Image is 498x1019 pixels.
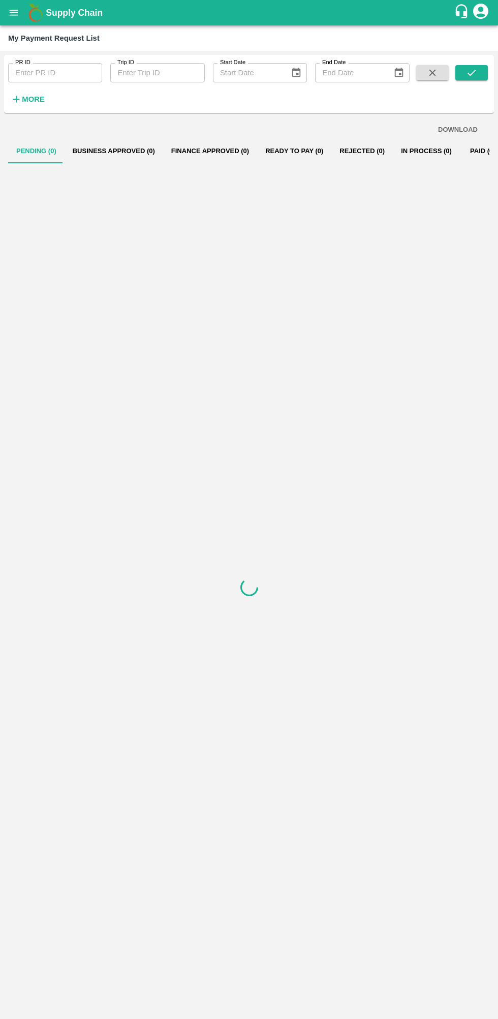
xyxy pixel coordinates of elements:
[15,59,30,67] label: PR ID
[65,139,163,163] button: Business Approved (0)
[257,139,331,163] button: Ready To Pay (0)
[22,95,45,103] strong: More
[8,63,102,82] input: Enter PR ID
[110,63,204,82] input: Enter Trip ID
[287,63,306,82] button: Choose date
[25,3,46,23] img: logo
[220,59,245,67] label: Start Date
[8,139,65,163] button: Pending (0)
[389,63,409,82] button: Choose date
[2,1,25,24] button: open drawer
[472,2,490,23] div: account of current user
[8,32,100,45] div: My Payment Request List
[46,6,454,20] a: Supply Chain
[393,139,460,163] button: In Process (0)
[315,63,385,82] input: End Date
[213,63,283,82] input: Start Date
[322,59,346,67] label: End Date
[117,59,134,67] label: Trip ID
[454,4,472,22] div: customer-support
[163,139,257,163] button: Finance Approved (0)
[8,91,47,108] button: More
[46,8,103,18] b: Supply Chain
[434,121,482,139] button: DOWNLOAD
[331,139,393,163] button: Rejected (0)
